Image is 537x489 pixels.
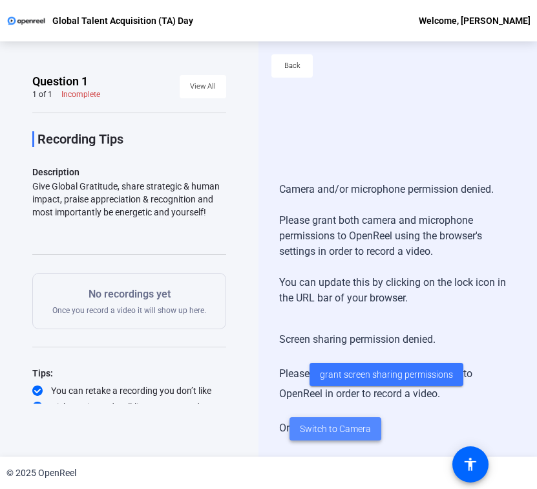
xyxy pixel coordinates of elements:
div: Once you record a video it will show up here. [52,287,206,316]
div: 1 of 1 [32,89,52,100]
span: Switch to Camera [300,422,371,436]
div: Pick a quiet and well-lit area to record [32,400,226,413]
p: Global Talent Acquisition (TA) Day [52,13,193,28]
div: © 2025 OpenReel [6,466,76,480]
mat-icon: accessibility [463,457,478,472]
div: You can retake a recording you don’t like [32,384,226,397]
span: grant screen sharing permissions [320,368,453,382]
p: No recordings yet [52,287,206,302]
div: Give Global Gratitude, share strategic & human impact, praise appreciation & recognition and most... [32,180,226,219]
button: grant screen sharing permissions [310,363,463,386]
span: View All [190,77,216,96]
button: Back [271,54,313,78]
button: Switch to Camera [290,417,381,440]
div: Tips: [32,365,226,381]
span: Back [284,56,300,76]
span: Question 1 [32,74,88,89]
img: OpenReel logo [6,14,46,27]
p: Recording Tips [37,131,226,147]
p: Description [32,164,226,180]
div: Camera and/or microphone permission denied. Please grant both camera and microphone permissions t... [279,169,516,319]
button: View All [180,75,226,98]
div: Screen sharing permission denied. Please to OpenReel in order to record a video. Or [279,319,516,453]
div: Incomplete [61,89,100,100]
div: Welcome, [PERSON_NAME] [419,13,531,28]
